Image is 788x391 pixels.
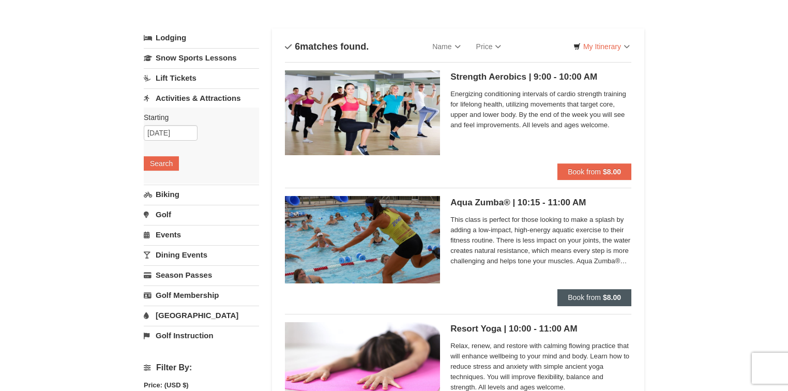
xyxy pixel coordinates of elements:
[144,205,259,224] a: Golf
[144,185,259,204] a: Biking
[144,326,259,345] a: Golf Instruction
[144,363,259,372] h4: Filter By:
[557,163,631,180] button: Book from $8.00
[450,215,631,266] span: This class is perfect for those looking to make a splash by adding a low-impact, high-energy aqua...
[144,28,259,47] a: Lodging
[568,293,601,302] span: Book from
[285,70,440,155] img: 6619873-743-43c5cba0.jpeg
[603,293,621,302] strong: $8.00
[144,381,189,389] strong: Price: (USD $)
[144,285,259,305] a: Golf Membership
[568,168,601,176] span: Book from
[557,289,631,306] button: Book from $8.00
[144,306,259,325] a: [GEOGRAPHIC_DATA]
[295,41,300,52] span: 6
[144,88,259,108] a: Activities & Attractions
[450,198,631,208] h5: Aqua Zumba® | 10:15 - 11:00 AM
[468,36,509,57] a: Price
[603,168,621,176] strong: $8.00
[450,89,631,130] span: Energizing conditioning intervals of cardio strength training for lifelong health, utilizing move...
[450,324,631,334] h5: Resort Yoga | 10:00 - 11:00 AM
[285,196,440,283] img: 6619873-191-2c83e21e.jpg
[144,112,251,123] label: Starting
[144,265,259,284] a: Season Passes
[450,72,631,82] h5: Strength Aerobics | 9:00 - 10:00 AM
[144,245,259,264] a: Dining Events
[425,36,468,57] a: Name
[144,225,259,244] a: Events
[144,68,259,87] a: Lift Tickets
[285,41,369,52] h4: matches found.
[144,48,259,67] a: Snow Sports Lessons
[144,156,179,171] button: Search
[567,39,637,54] a: My Itinerary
